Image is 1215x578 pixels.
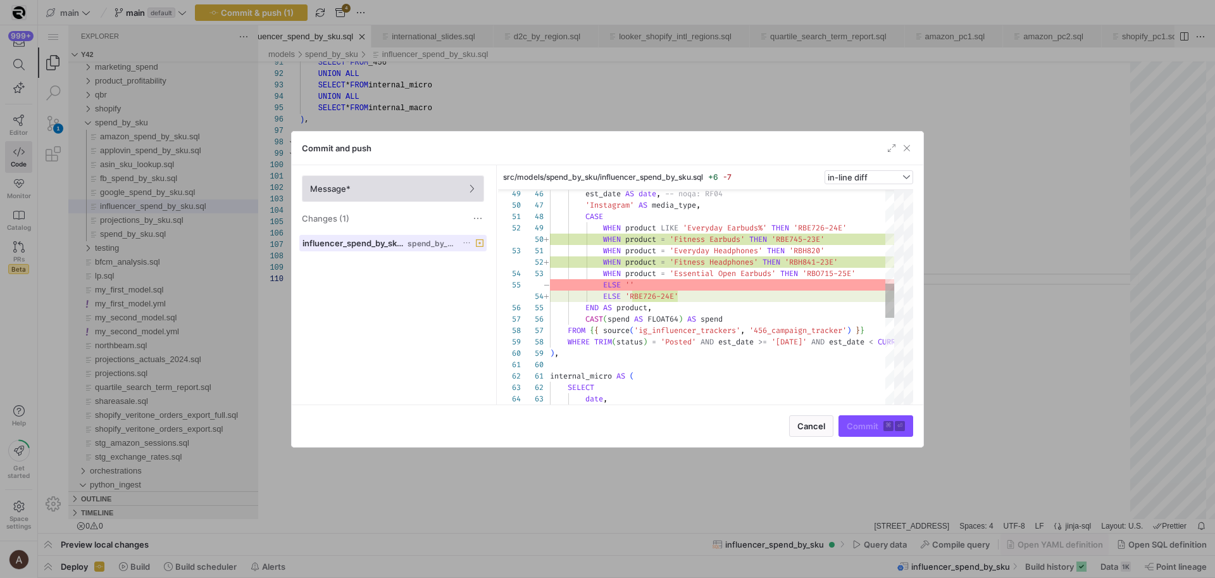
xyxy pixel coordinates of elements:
[280,44,321,53] span: UNION ALL
[230,24,257,34] a: models
[625,257,656,267] span: product
[30,63,220,77] div: qbr
[665,189,723,199] span: -- noqa: RF04
[302,143,371,153] h3: Commit and push
[732,6,849,16] a: quartile_search_term_report.sql
[57,357,173,367] span: quartile_search_term_report.sql
[299,235,487,251] button: influencer_spend_by_sku.sqlspend_by_sku
[1154,494,1173,508] div: Notifications
[408,239,456,248] span: spend_by_sku
[30,118,220,132] div: applovin_spend_by_sku.sql
[232,203,246,214] div: 106
[30,244,220,258] div: lp.sql
[312,56,330,65] span: FROM
[498,222,521,234] div: 52
[437,5,455,18] ul: Tab actions
[771,223,789,233] span: THEN
[262,90,266,99] span: )
[57,51,128,60] span: product_profitability
[62,176,168,185] span: influencer_spend_by_sku.sql
[802,268,856,279] span: 'RBO715-25E'
[498,268,521,279] div: 54
[498,302,521,313] div: 56
[299,135,317,144] span: date
[57,49,220,63] div: /models/product_profitability
[57,315,109,325] span: northbeam.sql
[280,124,308,133] span: SELECT
[43,397,220,411] div: /models/shopify_veritone_orders_export.sql
[670,257,758,267] span: 'Fitness Headphones'
[785,257,838,267] span: 'RBH841-23E'
[57,385,200,394] span: shopify_veritone_orders_export_full.sql
[1084,6,1141,16] a: shopify_pc1.sql
[797,421,825,431] span: Cancel
[57,218,81,227] span: testing
[30,480,220,494] div: Timeline Section
[661,268,665,279] span: =
[312,79,330,87] span: FROM
[647,303,652,313] span: ,
[585,211,603,222] span: CASE
[232,248,246,260] div: 110
[1045,5,1063,18] ul: Tab actions
[232,157,246,168] div: 102
[498,279,521,291] div: 55
[521,302,544,313] div: 55
[656,189,661,199] span: ,
[316,170,339,179] span: spend
[318,5,330,18] a: Close (⌘W)
[30,216,220,230] div: testing
[30,132,220,146] div: asin_sku_lookup.sql
[280,204,317,213] span: GROUP BY
[661,234,665,244] span: =
[232,100,246,111] div: 97
[330,79,394,87] span: internal_macro
[62,134,136,144] span: asin_sku_lookup.sql
[521,199,544,211] div: 47
[232,66,246,77] div: 94
[57,232,122,241] span: bfcm_analysis.sql
[232,191,246,203] div: 105
[232,134,246,146] div: 100
[280,56,308,65] span: SELECT
[481,192,485,201] span: )
[57,91,220,104] div: /models/spend_by_sku
[376,192,390,201] span: AND
[1013,494,1026,508] a: Editor Language Status: Formatting, There are multiple formatters for 'jinja-sql' files. One of t...
[43,467,73,481] h3: Outline
[57,329,163,339] span: projections_actuals_2024.sql
[316,113,325,122] span: AS
[30,77,220,91] div: shopify
[30,146,220,160] div: fb_spend_by_sku.sql
[994,494,1009,508] a: LF
[30,230,220,244] div: bfcm_analysis.sql
[43,230,220,244] div: /models/bfcm_analysis.sql
[232,214,246,225] div: 107
[220,36,1177,494] div: influencer_spend_by_sku.sql
[749,234,767,244] span: THEN
[35,494,68,508] a: No Problems
[394,192,413,201] span: date
[634,314,643,324] span: AS
[498,245,521,256] div: 53
[349,170,358,179] span: AS
[232,180,246,191] div: 104
[521,222,544,234] div: 49
[262,215,266,224] span: )
[62,106,162,116] span: amazon_spend_by_sku.sql
[57,371,110,380] span: shareasale.sql
[52,455,103,464] span: python_ingest
[48,118,220,132] div: /models/spend_by_sku/applovin_spend_by_sku.sql
[1026,494,1059,508] div: jinja-sql
[670,246,763,256] span: 'Everyday Headphones'
[30,258,220,272] div: my_first_model.sql
[780,268,798,279] span: THEN
[696,200,701,210] span: ,
[947,5,964,18] ul: Tab actions
[344,24,451,34] a: influencer_spend_by_sku.sql
[57,260,125,269] span: my_first_model.sql
[30,91,220,104] div: spend_by_sku
[670,234,745,244] span: 'Fitness Earbuds'
[498,211,521,222] div: 51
